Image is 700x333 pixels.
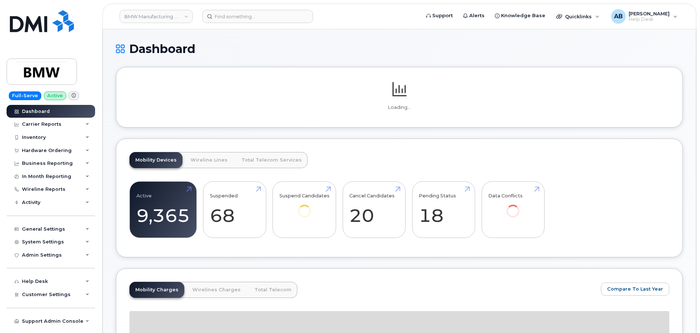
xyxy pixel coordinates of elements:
[607,285,663,292] span: Compare To Last Year
[236,152,308,168] a: Total Telecom Services
[349,186,399,234] a: Cancel Candidates 20
[129,282,184,298] a: Mobility Charges
[210,186,259,234] a: Suspended 68
[185,152,233,168] a: Wireline Lines
[129,152,182,168] a: Mobility Devices
[419,186,468,234] a: Pending Status 18
[136,186,190,234] a: Active 9,365
[488,186,538,228] a: Data Conflicts
[116,42,683,55] h1: Dashboard
[129,104,669,111] p: Loading...
[601,283,669,296] button: Compare To Last Year
[279,186,330,228] a: Suspend Candidates
[187,282,246,298] a: Wirelines Charges
[249,282,297,298] a: Total Telecom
